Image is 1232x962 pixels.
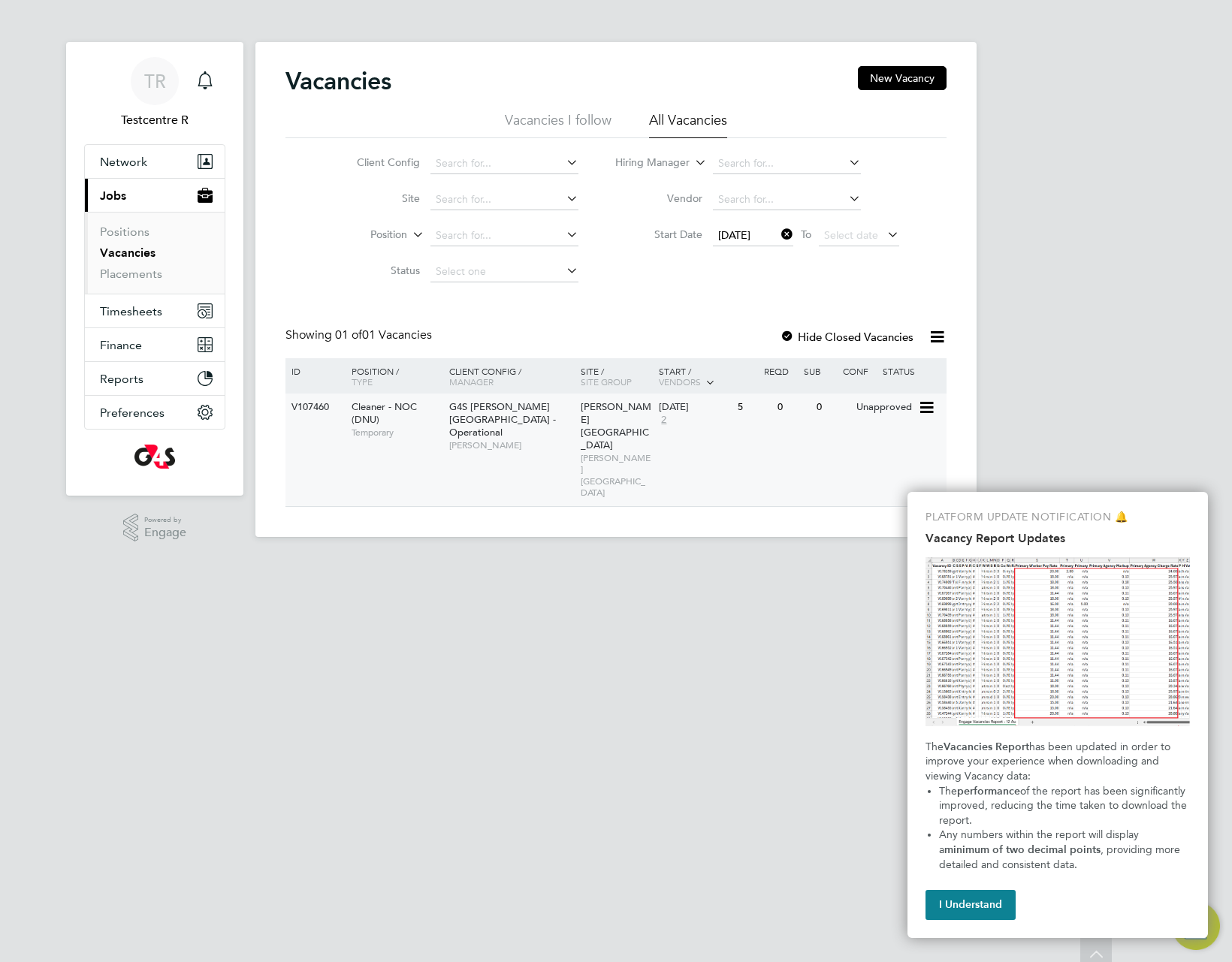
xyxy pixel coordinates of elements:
span: 01 Vacancies [335,327,432,342]
img: g4s-logo-retina.png [134,445,175,469]
div: Status [879,358,944,384]
strong: minimum of two decimal points [944,843,1101,856]
span: Site Group [581,375,632,388]
div: ID [288,358,340,384]
span: The [939,785,957,798]
a: Go to account details [84,57,225,129]
span: Type [352,375,373,388]
span: TR [144,71,166,91]
div: Reqd [760,358,799,384]
input: Search for... [430,153,578,174]
input: Select one [430,261,578,282]
a: Go to home page [84,445,225,469]
div: Position / [340,358,445,394]
span: Engage [144,526,186,539]
div: 0 [813,394,852,421]
h2: Vacancies [285,66,391,96]
span: Any numbers within the report will display a [939,828,1142,856]
li: All Vacancies [649,111,727,138]
div: Client Config / [445,358,577,394]
button: New Vacancy [858,66,947,90]
div: Vacancy Report Updates [907,492,1208,938]
span: Vendors [659,375,701,388]
div: Start / [655,358,760,396]
span: Temporary [352,427,442,439]
span: [PERSON_NAME][GEOGRAPHIC_DATA] [581,452,652,499]
div: 5 [734,394,773,421]
label: Hide Closed Vacancies [780,330,913,344]
div: 0 [774,394,813,421]
label: Vendor [616,191,702,205]
div: Unapproved [853,394,918,421]
a: Vacancies [100,246,156,260]
label: Start Date [616,228,702,241]
span: [PERSON_NAME] [449,439,573,451]
p: PLATFORM UPDATE NOTIFICATION 🔔 [926,510,1190,525]
span: Finance [100,338,142,352]
strong: Vacancies Report [944,740,1029,753]
span: Select date [824,228,878,242]
span: of the report has been significantly improved, reducing the time taken to download the report. [939,785,1190,827]
div: Showing [285,327,435,343]
span: To [796,225,816,244]
h2: Vacancy Report Updates [926,531,1190,545]
span: Testcentre R [84,111,225,129]
div: Conf [839,358,878,384]
label: Hiring Manager [603,155,690,170]
span: , providing more detailed and consistent data. [939,843,1183,871]
span: Cleaner - NOC (DNU) [352,400,417,426]
li: Vacancies I follow [505,111,611,138]
img: Highlight Columns with Numbers in the Vacancies Report [926,557,1190,726]
label: Status [334,264,420,277]
span: The [926,740,944,753]
span: [DATE] [718,228,750,242]
div: [DATE] [659,401,730,414]
span: Preferences [100,406,165,420]
span: [PERSON_NAME][GEOGRAPHIC_DATA] [581,400,651,451]
input: Search for... [430,225,578,246]
button: I Understand [926,890,1016,920]
input: Search for... [713,153,861,174]
span: Jobs [100,188,126,203]
div: Site / [577,358,656,394]
span: 2 [659,414,669,427]
span: Reports [100,372,143,386]
div: V107460 [288,394,340,421]
nav: Main navigation [66,42,243,496]
span: Network [100,155,147,169]
span: Powered by [144,514,186,526]
input: Search for... [713,189,861,210]
span: Manager [449,375,494,388]
input: Search for... [430,189,578,210]
span: Timesheets [100,304,162,318]
label: Client Config [334,155,420,169]
strong: performance [957,785,1020,798]
div: Sub [800,358,839,384]
label: Site [334,191,420,205]
label: Position [321,228,407,243]
span: G4S [PERSON_NAME][GEOGRAPHIC_DATA] - Operational [449,400,556,439]
span: has been updated in order to improve your experience when downloading and viewing Vacancy data: [926,740,1173,783]
a: Positions [100,225,149,239]
span: 01 of [335,327,362,342]
a: Placements [100,267,162,281]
